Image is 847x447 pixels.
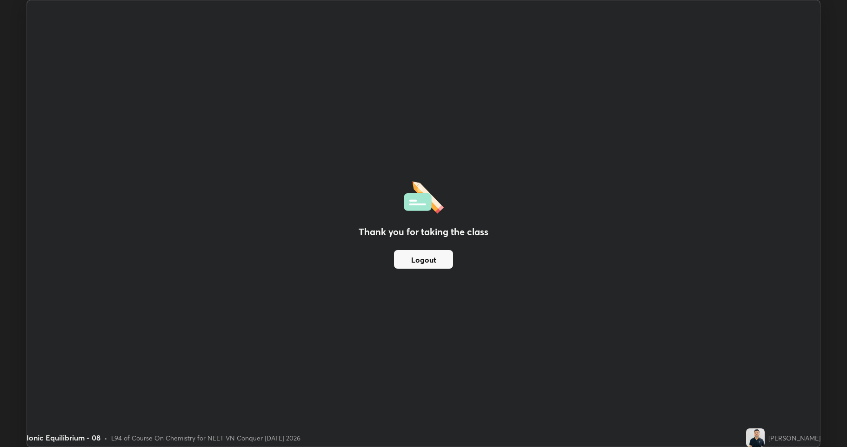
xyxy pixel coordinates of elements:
h2: Thank you for taking the class [359,225,488,239]
img: offlineFeedback.1438e8b3.svg [404,178,444,214]
div: L94 of Course On Chemistry for NEET VN Conquer [DATE] 2026 [111,433,300,443]
div: [PERSON_NAME] [768,433,820,443]
button: Logout [394,250,453,269]
div: • [104,433,107,443]
div: Ionic Equilibrium - 08 [27,432,100,443]
img: e927d30ab56544b1a8df2beb4b11d745.jpg [746,428,765,447]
